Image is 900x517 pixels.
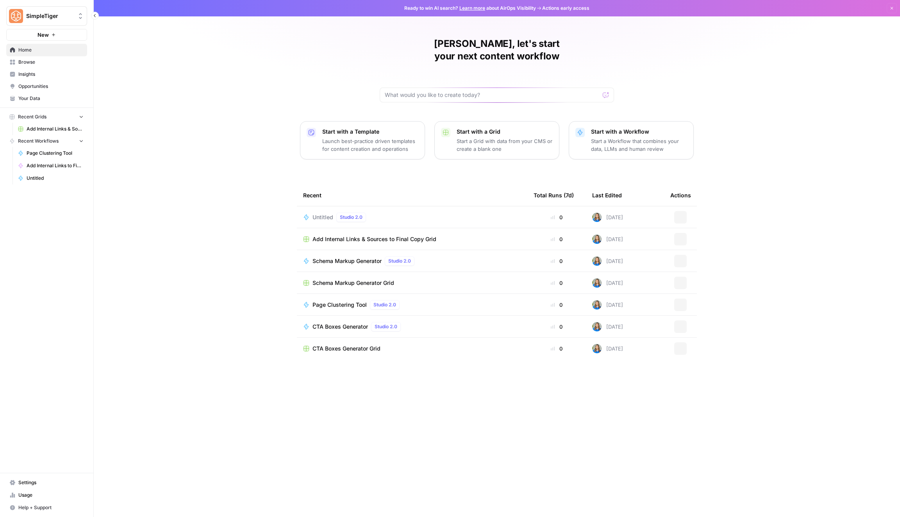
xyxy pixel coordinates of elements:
div: [DATE] [592,300,623,309]
span: Your Data [18,95,84,102]
p: Start a Grid with data from your CMS or create a blank one [457,137,553,153]
span: CTA Boxes Generator Grid [312,345,380,352]
img: 57pqjeemi2nd7qi7uenxir8d7ni4 [592,300,602,309]
div: 0 [534,257,580,265]
span: Browse [18,59,84,66]
span: Recent Grids [18,113,46,120]
button: Recent Grids [6,111,87,123]
div: 0 [534,213,580,221]
div: Recent [303,184,521,206]
button: New [6,29,87,41]
span: Page Clustering Tool [312,301,367,309]
div: [DATE] [592,256,623,266]
div: 0 [534,323,580,331]
span: Studio 2.0 [375,323,397,330]
span: CTA Boxes Generator [312,323,368,331]
span: Add Internal Links & Sources to Final Copy Grid [312,235,436,243]
span: Recent Workflows [18,138,59,145]
a: CTA Boxes Generator Grid [303,345,521,352]
img: 57pqjeemi2nd7qi7uenxir8d7ni4 [592,322,602,331]
span: Add Internal Links & Sources to Final Copy Grid [27,125,84,132]
span: Home [18,47,84,54]
span: Usage [18,492,84,499]
span: Untitled [312,213,333,221]
div: [DATE] [592,234,623,244]
a: Add Internal Links & Sources to Final Copy Grid [14,123,87,135]
a: Learn more [459,5,485,11]
a: Untitled [14,172,87,184]
div: [DATE] [592,213,623,222]
div: 0 [534,235,580,243]
p: Start with a Template [322,128,418,136]
img: 57pqjeemi2nd7qi7uenxir8d7ni4 [592,256,602,266]
a: Page Clustering Tool [14,147,87,159]
a: Schema Markup GeneratorStudio 2.0 [303,256,521,266]
a: UntitledStudio 2.0 [303,213,521,222]
span: Untitled [27,175,84,182]
button: Start with a WorkflowStart a Workflow that combines your data, LLMs and human review [569,121,694,159]
div: [DATE] [592,344,623,353]
a: Schema Markup Generator Grid [303,279,521,287]
span: Add Internal Links to Final Copy [27,162,84,169]
button: Help + Support [6,501,87,514]
div: [DATE] [592,278,623,288]
div: Total Runs (7d) [534,184,574,206]
a: Add Internal Links to Final Copy [14,159,87,172]
span: Studio 2.0 [340,214,362,221]
span: Opportunities [18,83,84,90]
button: Workspace: SimpleTiger [6,6,87,26]
button: Start with a TemplateLaunch best-practice driven templates for content creation and operations [300,121,425,159]
span: Studio 2.0 [388,258,411,265]
div: 0 [534,301,580,309]
span: Insights [18,71,84,78]
div: Actions [670,184,691,206]
span: Schema Markup Generator [312,257,382,265]
input: What would you like to create today? [385,91,600,99]
a: Opportunities [6,80,87,93]
div: [DATE] [592,322,623,331]
span: Schema Markup Generator Grid [312,279,394,287]
img: 57pqjeemi2nd7qi7uenxir8d7ni4 [592,344,602,353]
a: Insights [6,68,87,81]
div: Last Edited [592,184,622,206]
img: 57pqjeemi2nd7qi7uenxir8d7ni4 [592,278,602,288]
h1: [PERSON_NAME], let's start your next content workflow [380,38,614,63]
a: Add Internal Links & Sources to Final Copy Grid [303,235,521,243]
a: Page Clustering ToolStudio 2.0 [303,300,521,309]
p: Launch best-practice driven templates for content creation and operations [322,137,418,153]
span: Help + Support [18,504,84,511]
a: Your Data [6,92,87,105]
span: Studio 2.0 [373,301,396,308]
a: Settings [6,476,87,489]
span: Ready to win AI search? about AirOps Visibility [404,5,536,12]
a: Home [6,44,87,56]
span: Settings [18,479,84,486]
img: SimpleTiger Logo [9,9,23,23]
a: Browse [6,56,87,68]
div: 0 [534,279,580,287]
p: Start with a Workflow [591,128,687,136]
div: 0 [534,345,580,352]
span: Actions early access [542,5,589,12]
a: CTA Boxes GeneratorStudio 2.0 [303,322,521,331]
button: Start with a GridStart a Grid with data from your CMS or create a blank one [434,121,559,159]
span: New [37,31,49,39]
button: Recent Workflows [6,135,87,147]
p: Start with a Grid [457,128,553,136]
span: SimpleTiger [26,12,73,20]
p: Start a Workflow that combines your data, LLMs and human review [591,137,687,153]
a: Usage [6,489,87,501]
span: Page Clustering Tool [27,150,84,157]
img: 57pqjeemi2nd7qi7uenxir8d7ni4 [592,234,602,244]
img: 57pqjeemi2nd7qi7uenxir8d7ni4 [592,213,602,222]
